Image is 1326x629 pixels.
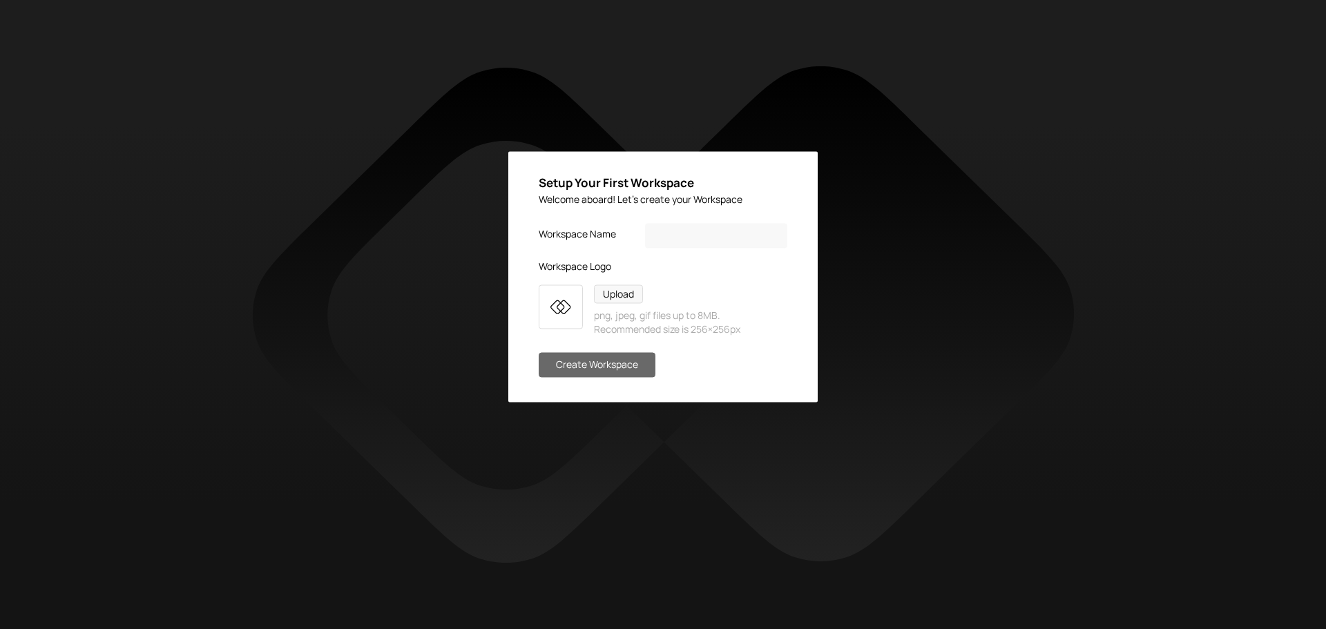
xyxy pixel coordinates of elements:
p: Welcome aboard! Let's create your Workspace [539,193,787,207]
div: Workspace Name [539,227,634,242]
button: Create Workspace [539,353,655,378]
div: Workspace Logo [539,259,787,273]
h1: Setup Your First Workspace [539,176,787,190]
p: png, jpeg, gif files up to 8MB. Recommended size is 256×256px [594,309,787,336]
